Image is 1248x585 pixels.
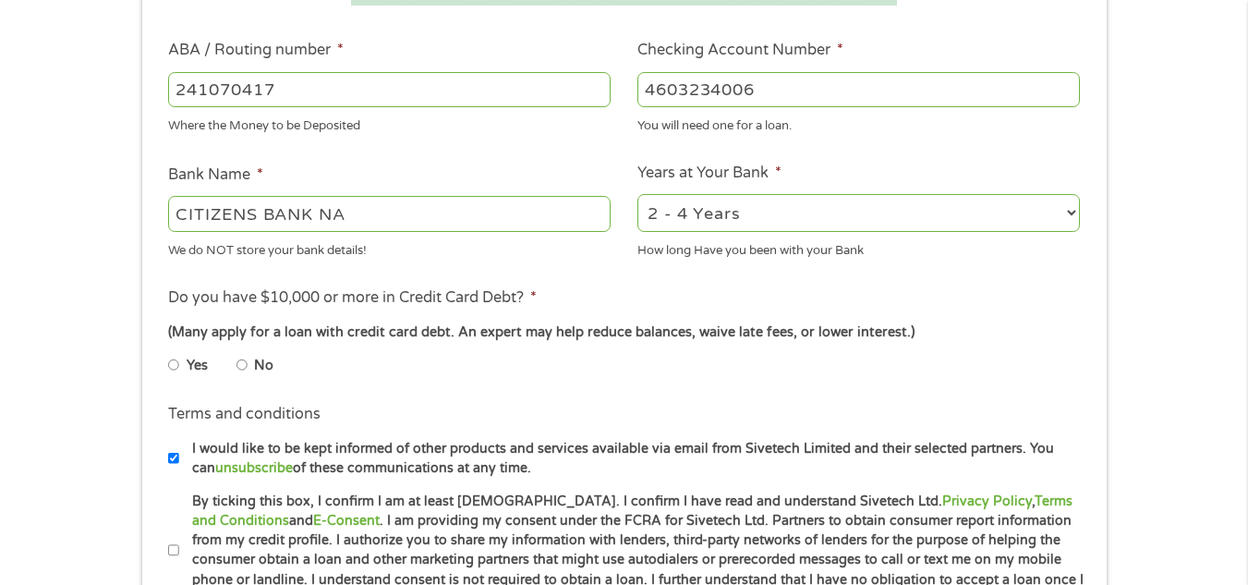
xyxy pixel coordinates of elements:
a: unsubscribe [215,460,293,476]
a: E-Consent [313,513,380,529]
label: Checking Account Number [637,41,843,60]
label: Do you have $10,000 or more in Credit Card Debt? [168,288,537,308]
div: How long Have you been with your Bank [637,235,1080,260]
div: Where the Money to be Deposited [168,111,611,136]
input: 345634636 [637,72,1080,107]
label: Terms and conditions [168,405,321,424]
div: We do NOT store your bank details! [168,235,611,260]
a: Terms and Conditions [192,494,1072,529]
label: Bank Name [168,165,263,185]
label: No [254,356,273,376]
div: (Many apply for a loan with credit card debt. An expert may help reduce balances, waive late fees... [168,323,1079,343]
label: Years at Your Bank [637,164,782,183]
input: 263177916 [168,72,611,107]
a: Privacy Policy [942,494,1032,509]
label: I would like to be kept informed of other products and services available via email from Sivetech... [179,439,1085,479]
label: ABA / Routing number [168,41,344,60]
label: Yes [187,356,208,376]
div: You will need one for a loan. [637,111,1080,136]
